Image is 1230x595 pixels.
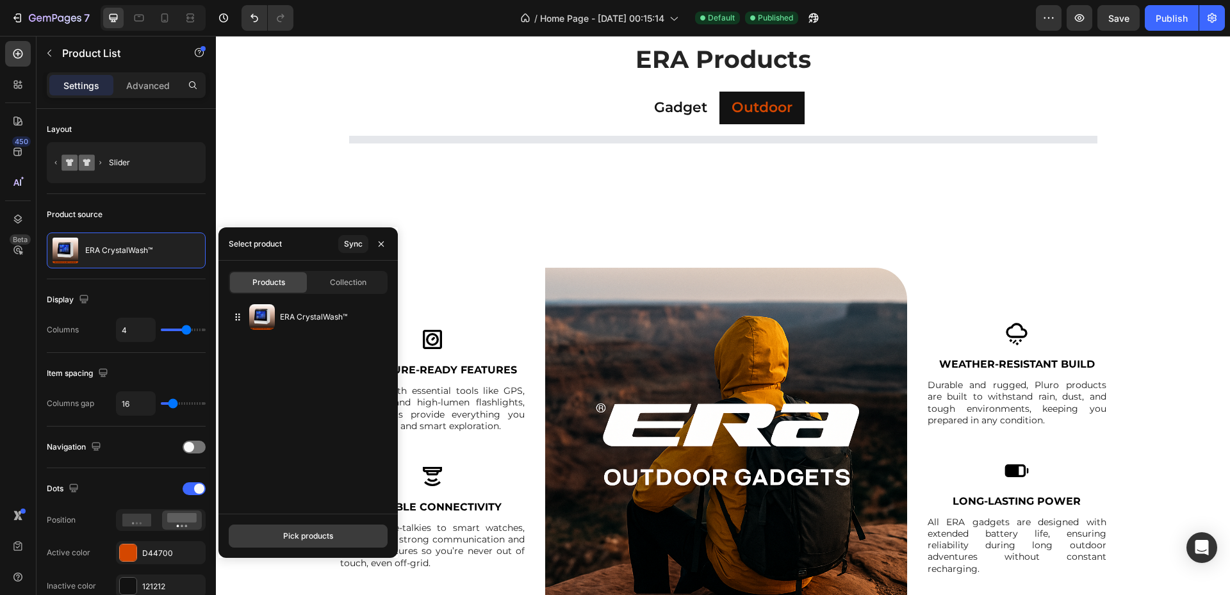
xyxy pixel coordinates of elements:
[85,246,152,255] p: ERA CrystalWash™
[124,349,309,396] p: Equipped with essential tools like GPS, altimeters, and high-lumen flashlights, ERA gadgets provi...
[516,63,577,81] p: Outdoor
[47,398,94,409] div: Columns gap
[5,5,95,31] button: 7
[124,486,309,533] p: From walkie-talkies to smart watches, ERA ensures strong communication and tracking features so y...
[1097,5,1140,31] button: Save
[47,547,90,558] div: Active color
[47,291,92,309] div: Display
[47,209,102,220] div: Product source
[53,238,78,263] img: product feature img
[712,343,890,390] p: Durable and rugged, Pluro products are built to withstand rain, dust, and tough environments, kee...
[204,291,229,316] img: gempages_567452539771946065-68f7595b-4c85-4e61-9263-551aece660a9.svg
[1145,5,1199,31] button: Publish
[142,581,202,592] div: 121212
[47,480,81,498] div: Dots
[338,235,368,253] button: Sync
[126,79,170,92] p: Advanced
[242,5,293,31] div: Undo/Redo
[280,311,382,323] p: ERA CrystalWash™
[758,12,793,24] span: Published
[249,304,275,330] img: collections
[117,318,155,341] input: Auto
[10,234,31,245] div: Beta
[117,392,155,415] input: Auto
[252,277,285,288] span: Products
[229,525,388,548] button: Pick products
[131,328,301,340] strong: Adventure-Ready Features
[708,12,735,24] span: Default
[47,324,79,336] div: Columns
[47,124,72,135] div: Layout
[47,514,76,526] div: Position
[330,277,366,288] span: Collection
[788,422,814,448] img: gempages_567452539771946065-2996b99f-eb33-44b9-8a40-405d157167b5.svg
[534,12,537,25] span: /
[47,439,104,456] div: Navigation
[142,548,202,559] div: D44700
[1186,532,1217,563] div: Open Intercom Messenger
[109,148,187,177] div: Slider
[737,459,865,471] strong: Long-Lasting Power
[204,428,229,453] img: gempages_567452539771946065-e00b6101-1a6e-48f1-8fa2-2566f275c93b.svg
[438,63,491,81] p: Gadget
[47,365,111,382] div: Item spacing
[283,530,333,542] div: Pick products
[712,480,890,539] p: All ERA gadgets are designed with extended battery life, ensuring reliability during long outdoor...
[344,238,363,250] div: Sync
[12,136,31,147] div: 450
[63,79,99,92] p: Settings
[1108,13,1129,24] span: Save
[84,10,90,26] p: 7
[1156,12,1188,25] div: Publish
[329,232,691,594] img: gempages_567452539771946065-a2517e12-8a56-4cb5-8168-13d15a6a4748.png
[229,238,282,250] div: Select product
[147,465,286,477] strong: Reliable Connectivity
[540,12,664,25] span: Home Page - [DATE] 00:15:14
[47,580,96,592] div: Inactive color
[62,45,171,61] p: Product List
[216,36,1230,595] iframe: Design area
[788,285,814,311] img: gempages_567452539771946065-2df5fb00-e33f-4c12-9fcd-26ad83d5a094.svg
[723,322,879,334] strong: Weather-Resistant Build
